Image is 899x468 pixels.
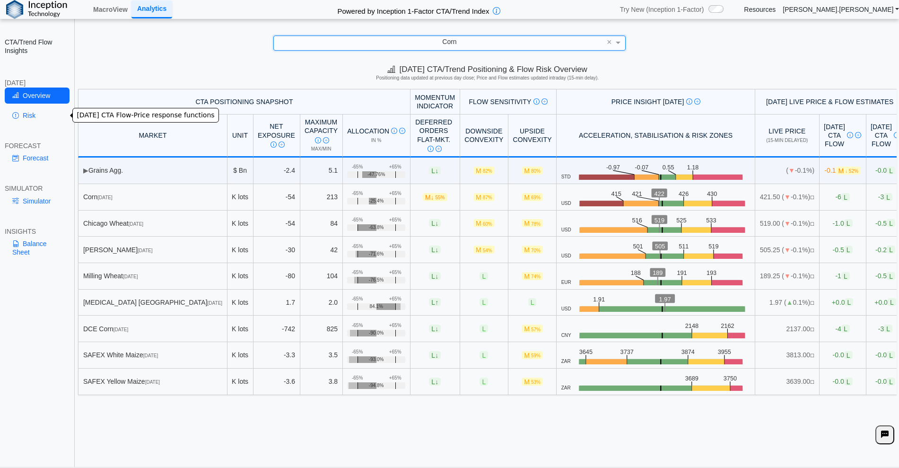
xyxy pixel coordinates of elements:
[300,369,343,395] td: 3.8
[706,217,716,224] text: 533
[561,385,571,391] span: ZAR
[352,191,363,196] div: -65%
[473,167,495,175] span: M
[687,375,700,382] text: 3689
[835,272,849,280] span: -1
[227,211,253,237] td: K lots
[429,351,441,359] span: L
[333,3,493,16] h2: Powered by Inception 1-Factor CTA/Trend Index
[227,316,253,342] td: K lots
[89,1,131,18] a: MacroView
[428,146,434,152] img: Info
[884,325,892,333] span: L
[352,217,363,223] div: -65%
[833,219,853,227] span: -1.0
[887,272,895,280] span: L
[844,351,853,359] span: L
[5,88,70,104] a: Overview
[810,353,814,358] span: NO FEED: Live data feed not provided for this market.
[632,190,642,197] text: 421
[755,115,819,158] th: Live Price
[533,98,540,105] img: Info
[460,115,508,158] th: Downside Convexity
[721,322,734,329] text: 2162
[744,5,776,14] a: Resources
[844,246,853,254] span: L
[685,322,698,329] text: 2148
[844,378,853,386] span: L
[436,146,442,152] img: Read More
[473,246,495,254] span: M
[480,272,488,280] span: L
[725,375,739,382] text: 3750
[636,164,649,171] text: -0.07
[683,348,697,355] text: 3874
[561,227,571,233] span: USD
[227,184,253,211] td: K lots
[323,137,329,143] img: Read More
[561,97,751,106] div: Price Insight [DATE]
[680,243,690,250] text: 511
[436,195,445,200] span: 55%
[83,377,222,386] div: SAFEX Yellow Maize
[557,115,755,158] th: Acceleration, Stabilisation & Risk Zones
[367,172,385,177] span: -47.76%
[824,167,861,175] span: -0.1
[632,217,642,224] text: 516
[389,244,401,249] div: +65%
[253,290,300,316] td: 1.7
[708,269,718,276] text: 193
[227,263,253,290] td: K lots
[352,244,363,249] div: -65%
[369,277,384,283] span: -76.5%
[5,141,70,150] div: FORECAST
[5,184,70,193] div: SIMULATOR
[887,351,895,359] span: L
[352,270,363,275] div: -65%
[720,348,733,355] text: 3955
[83,351,222,359] div: SAFEX White Maize
[844,219,853,227] span: L
[755,369,819,395] td: 3639.00
[884,193,892,201] span: L
[605,36,613,50] span: Clear value
[755,263,819,290] td: 189.25 ( -0.1%)
[620,5,704,14] span: Try New (Inception 1-Factor)
[389,375,401,381] div: +65%
[391,128,397,134] img: Info
[227,342,253,369] td: K lots
[784,246,791,254] span: ▼
[72,108,218,123] div: [DATE] CTA Flow-Price response functions
[464,97,551,106] div: Flow Sensitivity
[5,193,70,209] a: Simulator
[561,201,571,206] span: USD
[579,348,593,355] text: 3645
[531,221,541,227] span: 78%
[810,221,814,227] span: NO FEED: Live data feed not provided for this market.
[875,246,895,254] span: -0.2
[483,195,492,200] span: 87%
[528,298,537,306] span: L
[845,298,853,306] span: L
[431,193,434,201] span: ↓
[253,342,300,369] td: -3.3
[78,89,410,115] th: CTA Positioning Snapshot
[836,167,860,175] span: M
[387,65,587,74] span: [DATE] CTA/Trend Positioning & Flow Risk Overview
[389,270,401,275] div: +65%
[5,107,70,124] a: Risk
[561,306,571,312] span: USD
[845,168,858,174] span: ↓ 52%
[810,327,814,332] span: NO FEED: Live data feed not provided for this market.
[611,190,621,197] text: 415
[531,327,541,332] span: 57%
[80,75,895,81] h5: Positioning data updated at previous day close; Price and Flow estimates updated intraday (15-min...
[369,198,384,204] span: -25.4%
[253,237,300,263] td: -30
[435,325,438,333] span: ↓
[429,219,441,227] span: L
[253,263,300,290] td: -80
[83,325,222,333] div: DCE Corn
[442,38,456,45] span: Corn
[253,316,300,342] td: -742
